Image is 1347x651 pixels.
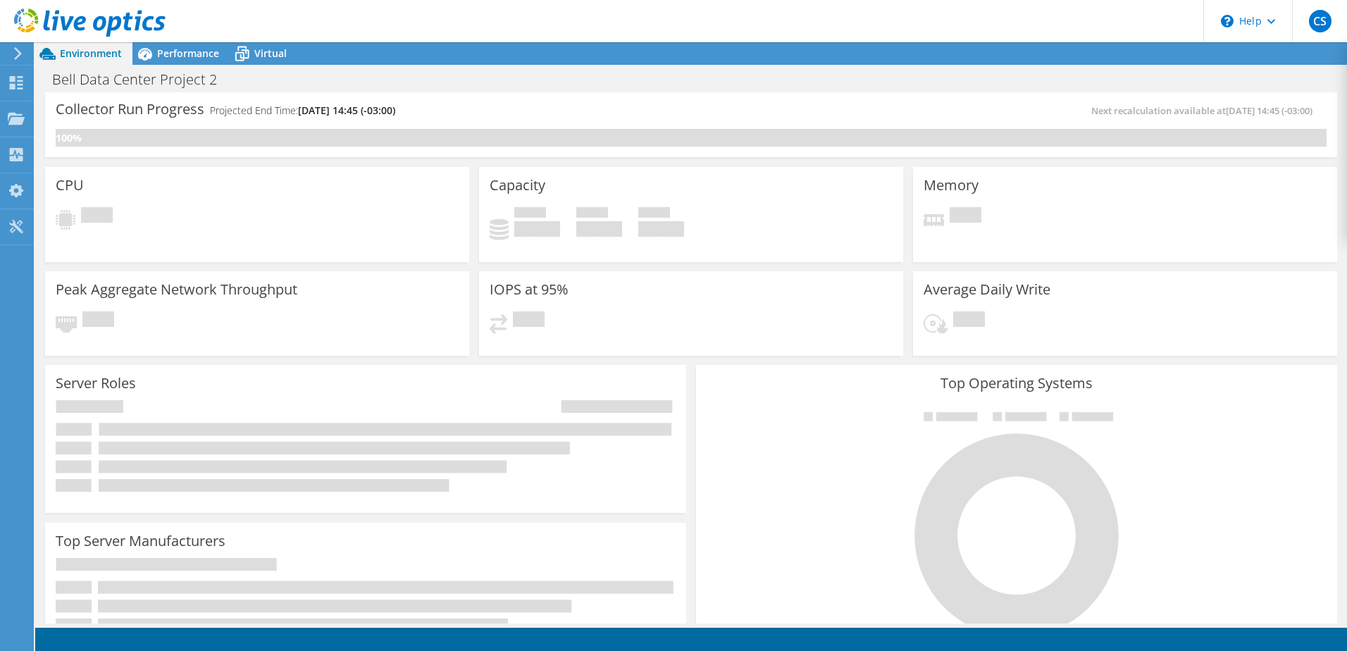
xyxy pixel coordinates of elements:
[46,72,239,87] h1: Bell Data Center Project 2
[490,178,545,193] h3: Capacity
[210,103,395,118] h4: Projected End Time:
[298,104,395,117] span: [DATE] 14:45 (-03:00)
[576,207,608,221] span: Free
[514,207,546,221] span: Used
[56,376,136,391] h3: Server Roles
[1226,104,1312,117] span: [DATE] 14:45 (-03:00)
[638,221,684,237] h4: 0 GiB
[950,207,981,226] span: Pending
[60,46,122,60] span: Environment
[1309,10,1332,32] span: CS
[576,221,622,237] h4: 0 GiB
[81,207,113,226] span: Pending
[1091,104,1320,117] span: Next recalculation available at
[82,311,114,330] span: Pending
[707,376,1327,391] h3: Top Operating Systems
[490,282,569,297] h3: IOPS at 95%
[157,46,219,60] span: Performance
[56,282,297,297] h3: Peak Aggregate Network Throughput
[638,207,670,221] span: Total
[1221,15,1234,27] svg: \n
[513,311,545,330] span: Pending
[56,533,225,549] h3: Top Server Manufacturers
[924,282,1050,297] h3: Average Daily Write
[924,178,979,193] h3: Memory
[953,311,985,330] span: Pending
[514,221,560,237] h4: 0 GiB
[56,178,84,193] h3: CPU
[254,46,287,60] span: Virtual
